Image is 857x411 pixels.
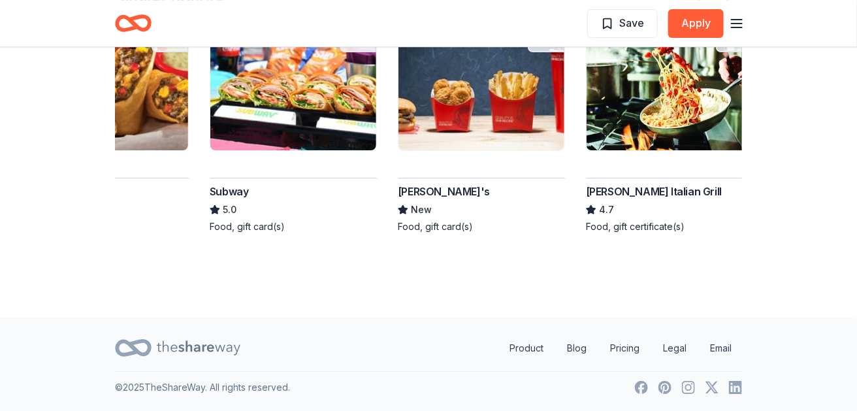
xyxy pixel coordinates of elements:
span: Save [619,14,644,31]
a: Image for Carrabba's Italian Grill3 applieslast week[PERSON_NAME] Italian Grill4.7Food, gift cert... [586,25,753,233]
span: 5.0 [223,202,236,218]
img: Image for Subway [210,26,376,150]
a: Image for SubwaySubway5.0Food, gift card(s) [210,25,377,233]
div: Food, gift certificate(s) [586,220,753,233]
div: [PERSON_NAME] Italian Grill [586,184,722,199]
p: © 2025 TheShareWay. All rights reserved. [115,380,290,395]
div: Food, gift card(s) [398,220,565,233]
a: Pricing [600,335,650,361]
nav: quick links [499,335,742,361]
img: Image for Carrabba's Italian Grill [587,26,752,150]
img: Image for Wendy's [398,26,564,150]
div: [PERSON_NAME]'s [398,184,490,199]
button: Save [587,9,658,38]
span: New [411,202,432,218]
span: 4.7 [599,202,614,218]
a: Product [499,335,554,361]
div: Subway [210,184,249,199]
button: Apply [668,9,724,38]
div: Food, gift card(s) [210,220,377,233]
a: Email [700,335,742,361]
a: Blog [557,335,597,361]
a: Image for Wendy's1 applylast week[PERSON_NAME]'sNewFood, gift card(s) [398,25,565,233]
a: Home [115,8,152,39]
a: Legal [653,335,697,361]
